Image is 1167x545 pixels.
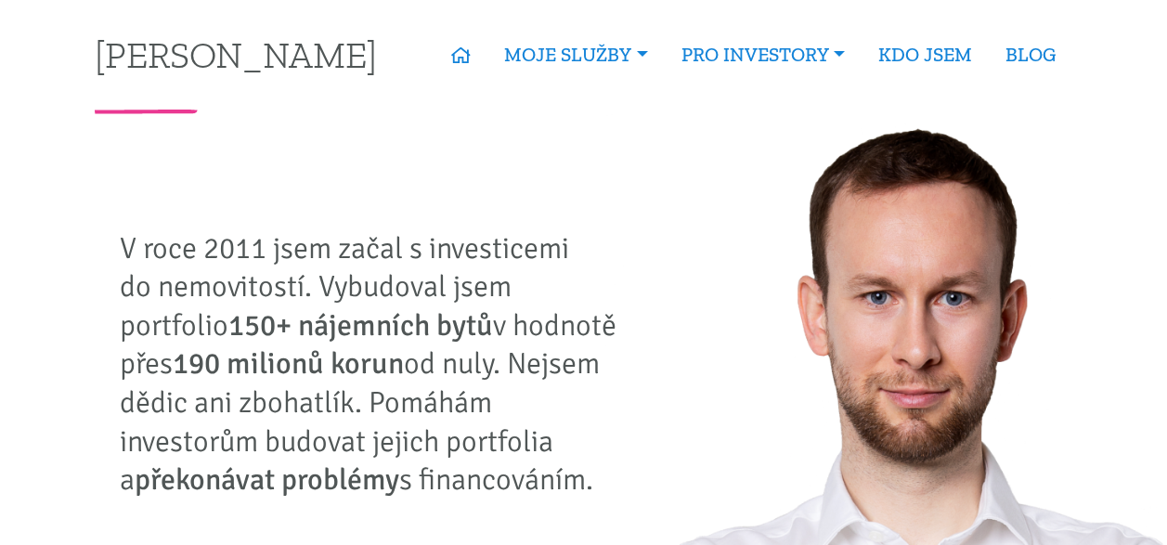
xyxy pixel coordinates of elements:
p: V roce 2011 jsem začal s investicemi do nemovitostí. Vybudoval jsem portfolio v hodnotě přes od n... [120,229,630,500]
strong: 150+ nájemních bytů [228,307,493,344]
strong: 190 milionů korun [173,345,404,382]
a: PRO INVESTORY [665,33,862,76]
a: BLOG [989,33,1072,76]
a: [PERSON_NAME] [95,36,377,72]
a: KDO JSEM [862,33,989,76]
a: MOJE SLUŽBY [487,33,664,76]
strong: překonávat problémy [135,461,399,498]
